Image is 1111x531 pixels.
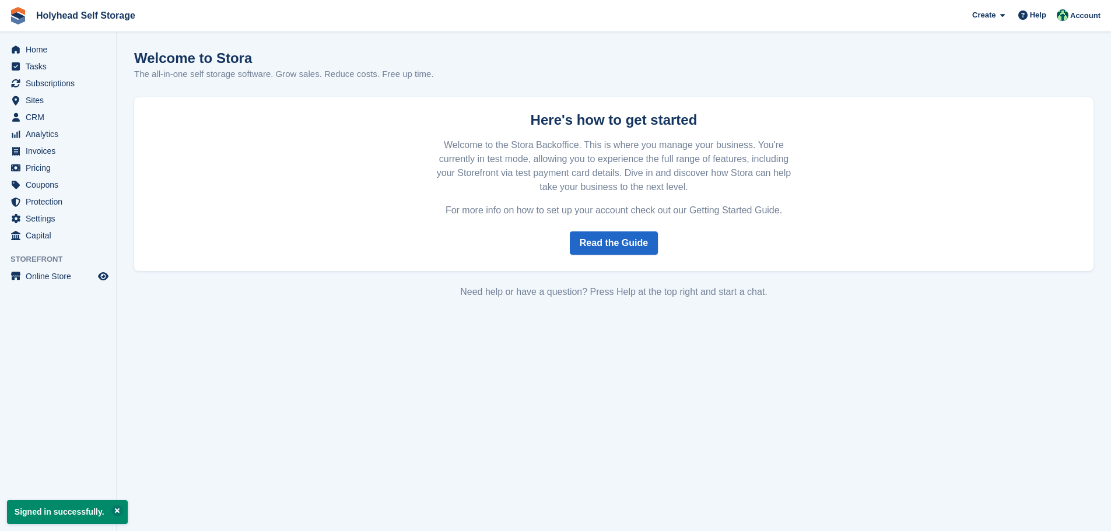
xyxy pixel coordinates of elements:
[531,112,698,128] strong: Here's how to get started
[26,210,96,227] span: Settings
[6,210,110,227] a: menu
[6,75,110,92] a: menu
[1057,9,1068,21] img: Graham Wood
[10,254,116,265] span: Storefront
[6,143,110,159] a: menu
[6,58,110,75] a: menu
[9,7,27,24] img: stora-icon-8386f47178a22dfd0bd8f6a31ec36ba5ce8667c1dd55bd0f319d3a0aa187defe.svg
[972,9,996,21] span: Create
[26,58,96,75] span: Tasks
[6,92,110,108] a: menu
[26,143,96,159] span: Invoices
[26,126,96,142] span: Analytics
[6,194,110,210] a: menu
[6,177,110,193] a: menu
[134,50,434,66] h1: Welcome to Stora
[430,138,798,194] p: Welcome to the Stora Backoffice. This is where you manage your business. You're currently in test...
[7,500,128,524] p: Signed in successfully.
[570,231,658,255] a: Read the Guide
[96,269,110,283] a: Preview store
[1070,10,1101,22] span: Account
[26,75,96,92] span: Subscriptions
[26,177,96,193] span: Coupons
[26,227,96,244] span: Capital
[430,203,798,217] p: For more info on how to set up your account check out our Getting Started Guide.
[26,41,96,58] span: Home
[31,6,140,25] a: Holyhead Self Storage
[134,68,434,81] p: The all-in-one self storage software. Grow sales. Reduce costs. Free up time.
[26,92,96,108] span: Sites
[6,126,110,142] a: menu
[26,109,96,125] span: CRM
[6,268,110,284] a: menu
[6,41,110,58] a: menu
[26,160,96,176] span: Pricing
[26,194,96,210] span: Protection
[6,160,110,176] a: menu
[1030,9,1046,21] span: Help
[6,109,110,125] a: menu
[134,285,1094,299] div: Need help or have a question? Press Help at the top right and start a chat.
[6,227,110,244] a: menu
[26,268,96,284] span: Online Store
